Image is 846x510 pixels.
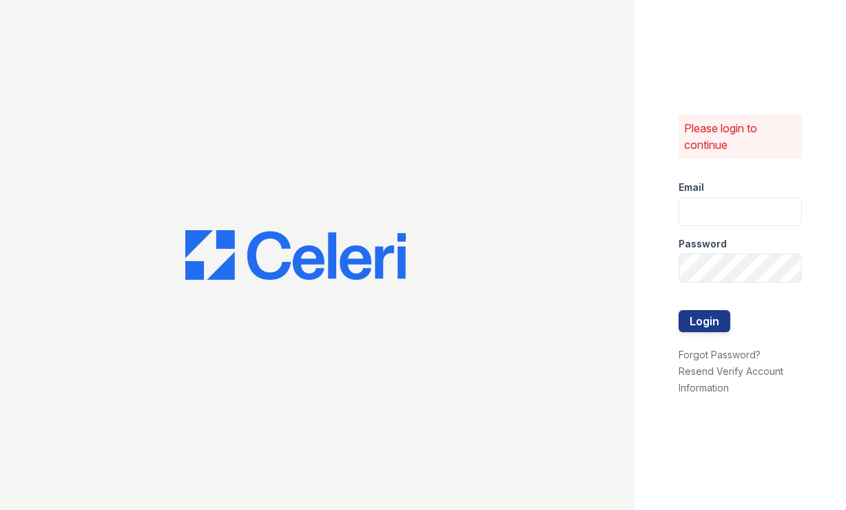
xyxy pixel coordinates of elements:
button: Login [679,310,730,332]
img: CE_Logo_Blue-a8612792a0a2168367f1c8372b55b34899dd931a85d93a1a3d3e32e68fde9ad4.png [185,230,406,280]
a: Forgot Password? [679,349,761,360]
label: Password [679,237,727,251]
a: Resend Verify Account Information [679,365,783,394]
p: Please login to continue [684,120,796,153]
label: Email [679,181,704,194]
